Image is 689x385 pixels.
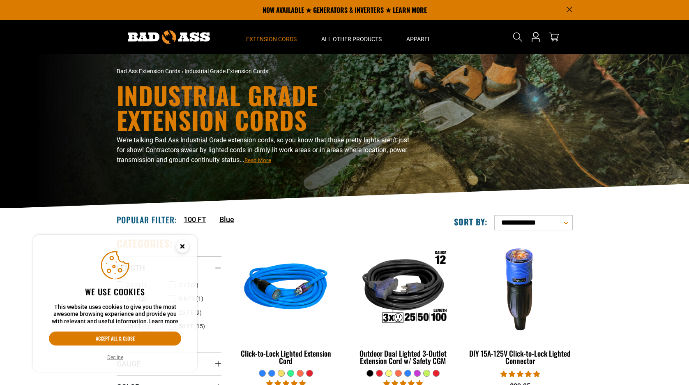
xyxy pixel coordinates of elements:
button: Accept all & close [49,332,181,346]
a: Bad Ass Extension Cords [117,68,180,74]
h2: We use cookies [49,286,181,297]
a: Learn more [148,318,178,325]
img: blue [234,241,338,336]
h2: Popular Filter: [117,214,177,225]
summary: Search [511,30,524,44]
a: Blue [219,214,234,225]
span: Read More [244,157,271,163]
a: DIY 15A-125V Click-to-Lock Lighted Connector DIY 15A-125V Click-to-Lock Lighted Connector [468,237,572,369]
a: blue Click-to-Lock Lighted Extension Cord [234,237,339,369]
summary: Apparel [394,20,443,54]
span: Apparel [406,35,431,43]
p: This website uses cookies to give you the most awesome browsing experience and provide you with r... [49,304,181,325]
a: 100 FT [184,214,206,225]
nav: breadcrumbs [117,67,417,76]
h1: Industrial Grade Extension Cords [117,83,417,132]
img: Bad Ass Extension Cords [128,30,210,44]
button: Decline [105,353,126,362]
span: 4.84 stars [500,370,540,378]
label: Sort by: [454,216,488,227]
img: DIY 15A-125V Click-to-Lock Lighted Connector [468,241,572,336]
span: Industrial Grade Extension Cords [184,68,268,74]
span: › [182,68,183,74]
img: Outdoor Dual Lighted 3-Outlet Extension Cord w/ Safety CGM [351,241,455,336]
p: We’re talking Bad Ass Industrial Grade extension cords, so you know that those pretty lights aren... [117,135,417,165]
div: Outdoor Dual Lighted 3-Outlet Extension Cord w/ Safety CGM [350,350,455,364]
summary: All Other Products [309,20,394,54]
span: Extension Cords [246,35,297,43]
summary: Extension Cords [234,20,309,54]
a: Outdoor Dual Lighted 3-Outlet Extension Cord w/ Safety CGM Outdoor Dual Lighted 3-Outlet Extensio... [350,237,455,369]
span: All Other Products [321,35,382,43]
aside: Cookie Consent [33,235,197,372]
div: DIY 15A-125V Click-to-Lock Lighted Connector [468,350,572,364]
div: Click-to-Lock Lighted Extension Cord [234,350,339,364]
